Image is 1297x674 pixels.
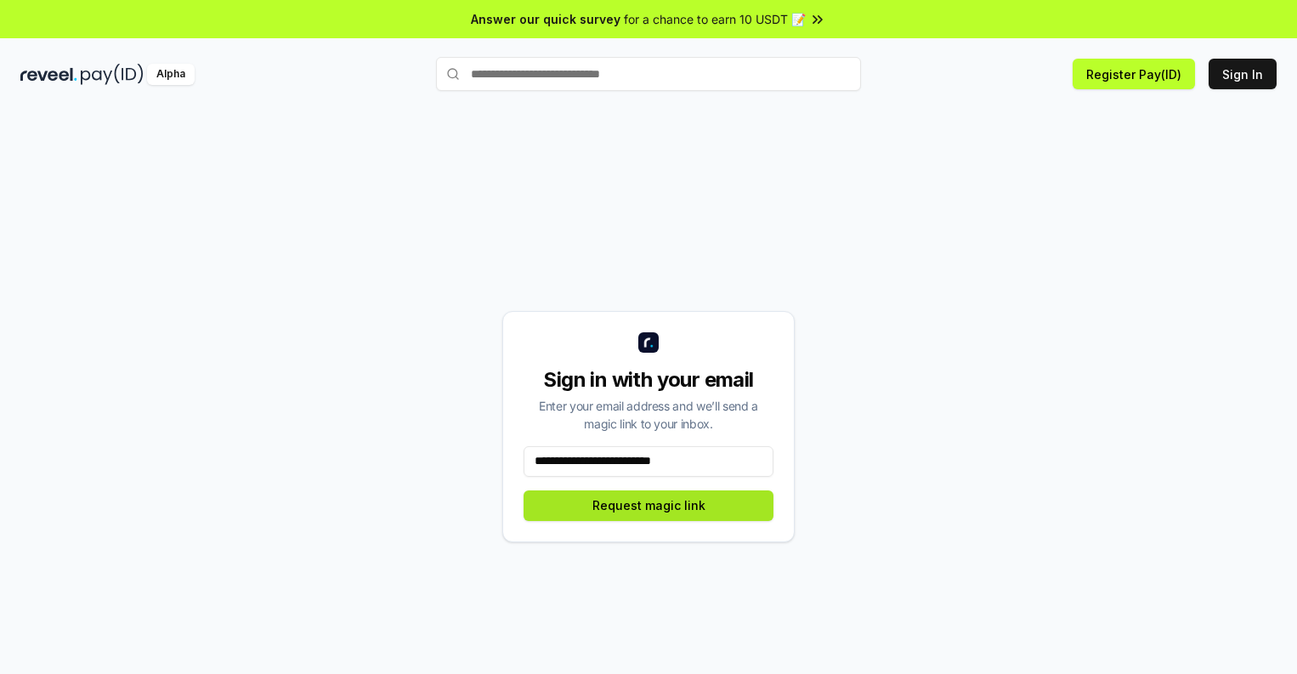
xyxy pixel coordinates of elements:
button: Register Pay(ID) [1073,59,1195,89]
img: reveel_dark [20,64,77,85]
span: for a chance to earn 10 USDT 📝 [624,10,806,28]
div: Enter your email address and we’ll send a magic link to your inbox. [524,397,773,433]
img: pay_id [81,64,144,85]
button: Request magic link [524,490,773,521]
button: Sign In [1209,59,1277,89]
span: Answer our quick survey [471,10,620,28]
div: Sign in with your email [524,366,773,394]
div: Alpha [147,64,195,85]
img: logo_small [638,332,659,353]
